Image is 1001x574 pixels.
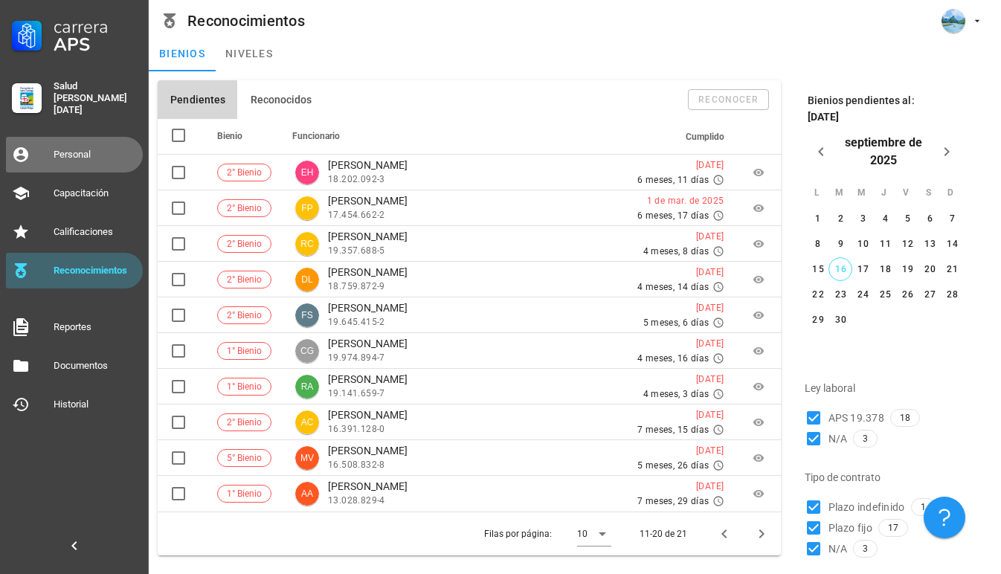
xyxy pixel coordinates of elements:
[637,280,709,294] div: 4 meses, 14 días
[637,458,709,473] div: 5 meses, 26 días
[637,300,724,315] div: [DATE]
[301,196,312,220] span: FP
[637,193,724,208] div: 1 de mar. de 2025
[216,36,283,71] a: niveles
[249,94,312,106] span: Reconocidos
[805,370,981,406] div: Ley laboral
[900,410,910,426] span: 18
[643,387,709,402] div: 4 meses, 3 días
[6,387,143,422] a: Historial
[851,180,872,205] th: M
[227,307,262,323] span: 2° Bienio
[328,315,408,329] div: 19.645.415-2
[895,289,919,300] div: 26
[149,36,216,71] a: bienios
[300,339,314,363] span: CG
[54,187,137,199] div: Capacitación
[918,283,942,306] button: 27
[6,214,143,250] a: Calificaciones
[918,213,942,224] div: 6
[851,213,875,224] div: 3
[328,158,408,172] div: [PERSON_NAME]
[637,351,709,366] div: 4 meses, 16 días
[918,257,942,281] button: 20
[484,512,611,555] div: Filas por página:
[918,264,942,274] div: 20
[828,283,852,306] button: 23
[828,431,848,446] span: N/A
[328,408,408,422] div: [PERSON_NAME]
[328,373,408,386] div: [PERSON_NAME]
[637,265,724,280] div: [DATE]
[6,137,143,172] a: Personal
[217,131,242,141] span: Bienio
[829,264,852,274] div: 16
[851,239,875,249] div: 10
[933,138,959,165] button: Próximo mes
[328,386,408,401] div: 19.141.659-7
[940,207,964,230] button: 7
[805,459,981,495] div: Tipo de contrato
[577,527,588,541] div: 10
[637,172,709,187] div: 6 meses, 11 días
[54,149,137,161] div: Personal
[828,207,852,230] button: 2
[328,480,408,493] div: [PERSON_NAME]
[748,520,775,547] button: Página siguiente
[283,119,625,155] th: Funcionario: Sin ordenar. Pulse para ordenar de forma ascendente.
[828,213,852,224] div: 2
[328,243,408,258] div: 19.357.688-5
[895,264,919,274] div: 19
[328,265,408,279] div: [PERSON_NAME]
[940,232,964,256] button: 14
[328,230,408,243] div: [PERSON_NAME]
[170,94,225,106] span: Pendientes
[328,301,408,315] div: [PERSON_NAME]
[295,482,319,506] div: avatar
[637,479,724,494] div: [DATE]
[328,444,408,457] div: [PERSON_NAME]
[227,236,262,252] span: 2° Bienio
[806,239,830,249] div: 8
[711,520,738,547] button: Página anterior
[918,239,942,249] div: 13
[295,232,319,256] div: avatar
[54,265,137,277] div: Reconocimientos
[6,175,143,211] a: Capacitación
[828,289,852,300] div: 23
[54,18,137,36] div: Carrera
[828,232,852,256] button: 9
[328,457,408,472] div: 16.508.832-8
[295,375,319,399] div: avatar
[54,226,137,238] div: Calificaciones
[851,264,875,274] div: 17
[6,309,143,345] a: Reportes
[54,36,137,54] div: APS
[301,303,312,327] span: FS
[227,486,262,502] span: 1° Bienio
[806,213,830,224] div: 1
[328,350,408,365] div: 19.974.894-7
[796,80,972,125] div: Bienios pendientes al:
[828,520,873,535] span: Plazo fijo
[851,283,875,306] button: 24
[895,283,919,306] button: 26
[895,207,919,230] button: 5
[637,372,724,387] div: [DATE]
[863,430,868,447] span: 3
[328,172,408,187] div: 18.202.092-3
[6,253,143,288] a: Reconocimientos
[828,239,852,249] div: 9
[301,268,312,291] span: DL
[301,375,314,399] span: RA
[806,264,830,274] div: 15
[895,239,919,249] div: 12
[863,541,868,557] span: 3
[227,450,262,466] span: 5° Bienio
[828,315,852,325] div: 30
[940,289,964,300] div: 28
[806,283,830,306] button: 22
[895,257,919,281] button: 19
[227,164,262,181] span: 2° Bienio
[808,111,840,123] strong: [DATE]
